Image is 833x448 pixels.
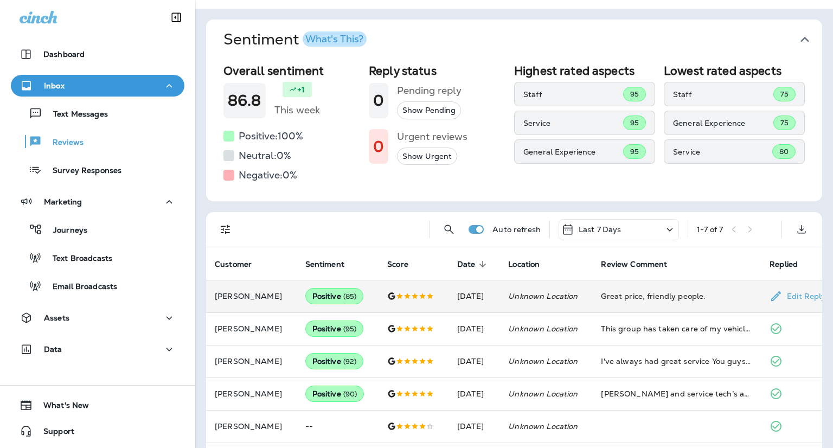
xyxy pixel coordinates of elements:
button: Email Broadcasts [11,274,184,297]
p: [PERSON_NAME] [215,324,288,333]
td: -- [297,410,379,443]
p: Journeys [42,226,87,236]
p: Assets [44,313,69,322]
h2: Highest rated aspects [514,64,655,78]
button: Dashboard [11,43,184,65]
p: Staff [673,90,773,99]
div: 1 - 7 of 7 [697,225,723,234]
p: [PERSON_NAME] [215,389,288,398]
span: ( 92 ) [343,357,357,366]
span: Sentiment [305,260,344,269]
span: Customer [215,259,266,269]
button: Reviews [11,130,184,153]
h1: 86.8 [228,92,261,110]
h5: Positive: 100 % [239,127,303,145]
h2: Lowest rated aspects [664,64,805,78]
h5: Negative: 0 % [239,167,297,184]
h5: Neutral: 0 % [239,147,291,164]
p: Survey Responses [42,166,121,176]
button: Marketing [11,191,184,213]
p: [PERSON_NAME] [215,357,288,366]
button: Export as CSV [791,219,812,240]
span: ( 90 ) [343,389,357,399]
div: I've always had great service You guys have always taken care of whatever needs that I have neede... [601,356,752,367]
h1: 0 [373,92,384,110]
button: Collapse Sidebar [161,7,191,28]
div: Robert and service tech’s are fantastic! They all will go beyond expectations! Fantastic service ... [601,388,752,399]
p: [PERSON_NAME] [215,292,288,300]
div: Positive [305,288,364,304]
button: Survey Responses [11,158,184,181]
p: Marketing [44,197,82,206]
span: Replied [770,260,798,269]
button: Journeys [11,218,184,241]
td: [DATE] [448,410,499,443]
span: Date [457,260,476,269]
span: Support [33,427,74,440]
p: Auto refresh [492,225,541,234]
h1: 0 [373,138,384,156]
div: Great price, friendly people. [601,291,752,302]
button: What's New [11,394,184,416]
div: Positive [305,321,364,337]
p: [PERSON_NAME] [215,422,288,431]
span: Review Comment [601,260,667,269]
em: Unknown Location [508,421,578,431]
p: Data [44,345,62,354]
h2: Overall sentiment [223,64,360,78]
button: Assets [11,307,184,329]
span: Review Comment [601,259,681,269]
span: Location [508,260,540,269]
div: Positive [305,353,364,369]
p: Dashboard [43,50,85,59]
span: Score [387,259,422,269]
button: Search Reviews [438,219,460,240]
span: Location [508,259,554,269]
span: Date [457,259,490,269]
p: Service [523,119,623,127]
button: Support [11,420,184,442]
span: Replied [770,259,812,269]
p: Staff [523,90,623,99]
button: What's This? [303,31,367,47]
p: +1 [297,84,305,95]
span: Sentiment [305,259,358,269]
span: What's New [33,401,89,414]
p: Last 7 Days [579,225,621,234]
button: Data [11,338,184,360]
td: [DATE] [448,377,499,410]
em: Unknown Location [508,356,578,366]
span: Score [387,260,408,269]
button: Text Broadcasts [11,246,184,269]
span: 95 [630,147,639,156]
p: Reviews [42,138,84,148]
em: Unknown Location [508,389,578,399]
button: Inbox [11,75,184,97]
h5: Urgent reviews [397,128,467,145]
span: 95 [630,118,639,127]
div: What's This? [305,34,363,44]
em: Unknown Location [508,324,578,334]
button: Show Urgent [397,148,457,165]
p: Text Broadcasts [42,254,112,264]
button: Show Pending [397,101,461,119]
span: ( 95 ) [343,324,357,334]
span: ( 85 ) [343,292,357,301]
p: Email Broadcasts [42,282,117,292]
td: [DATE] [448,280,499,312]
em: Unknown Location [508,291,578,301]
p: Service [673,148,772,156]
h2: Reply status [369,64,505,78]
td: [DATE] [448,312,499,345]
p: General Experience [673,119,773,127]
p: Text Messages [42,110,108,120]
button: SentimentWhat's This? [215,20,831,60]
div: This group has taken care of my vehicles since 2012. They're trustworthy and take time to explain... [601,323,752,334]
span: Customer [215,260,252,269]
p: Edit Reply [783,292,825,300]
span: 80 [779,147,789,156]
span: 95 [630,89,639,99]
div: SentimentWhat's This? [206,60,822,201]
p: Inbox [44,81,65,90]
div: Positive [305,386,364,402]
